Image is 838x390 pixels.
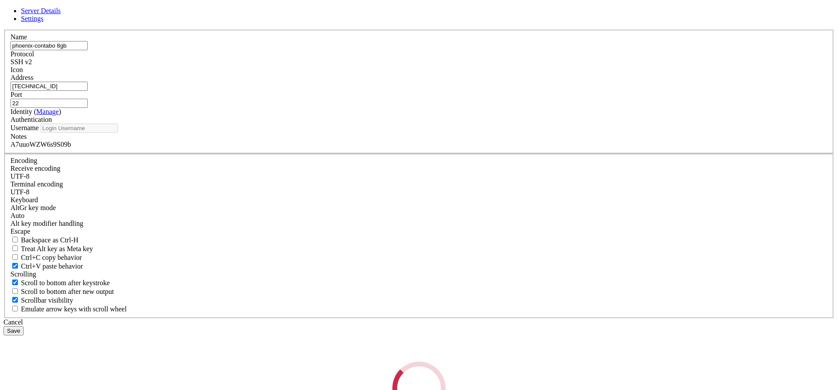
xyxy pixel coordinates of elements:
[10,270,36,278] label: Scrolling
[36,108,59,115] a: Manage
[12,254,18,260] input: Ctrl+C copy behavior
[10,82,88,91] input: Host Name or IP
[10,297,73,304] label: The vertical scrollbar mode.
[10,33,27,41] label: Name
[10,58,32,66] span: SSH v2
[10,165,60,172] label: Set the expected encoding for data received from the host. If the encodings do not match, visual ...
[10,66,23,73] label: Icon
[21,262,83,270] span: Ctrl+V paste behavior
[10,245,93,252] label: Whether the Alt key acts as a Meta key or as a distinct Alt key.
[10,236,79,244] label: If true, the backspace should send BS ('\x08', aka ^H). Otherwise the backspace key should send '...
[10,279,110,286] label: Whether to scroll to the bottom on any keystroke.
[10,228,30,235] span: Escape
[34,108,61,115] span: ( )
[10,228,828,235] div: Escape
[21,236,79,244] span: Backspace as Ctrl-H
[21,288,114,295] span: Scroll to bottom after new output
[10,188,30,196] span: UTF-8
[10,254,82,261] label: Ctrl-C copies if true, send ^C to host if false. Ctrl-Shift-C sends ^C to host if true, copies if...
[21,7,61,14] a: Server Details
[12,297,18,303] input: Scrollbar visibility
[21,245,93,252] span: Treat Alt key as Meta key
[10,141,828,148] div: A7uuoWZW6s9S09b
[10,196,38,204] label: Keyboard
[10,116,52,123] label: Authentication
[12,245,18,251] input: Treat Alt key as Meta key
[10,41,88,50] input: Server Name
[10,305,127,313] label: When using the alternative screen buffer, and DECCKM (Application Cursor Keys) is active, mouse w...
[10,220,83,227] label: Controls how the Alt key is handled. Escape: Send an ESC prefix. 8-Bit: Add 128 to the typed char...
[10,204,56,211] label: Set the expected encoding for data received from the host. If the encodings do not match, visual ...
[10,173,828,180] div: UTF-8
[21,279,110,286] span: Scroll to bottom after keystroke
[12,288,18,294] input: Scroll to bottom after new output
[21,254,82,261] span: Ctrl+C copy behavior
[21,305,127,313] span: Emulate arrow keys with scroll wheel
[12,280,18,285] input: Scroll to bottom after keystroke
[12,306,18,311] input: Emulate arrow keys with scroll wheel
[12,237,18,242] input: Backspace as Ctrl-H
[10,133,27,140] label: Notes
[10,180,63,188] label: The default terminal encoding. ISO-2022 enables character map translations (like graphics maps). ...
[10,262,83,270] label: Ctrl+V pastes if true, sends ^V to host if false. Ctrl+Shift+V sends ^V to host if true, pastes i...
[10,58,828,66] div: SSH v2
[10,91,22,98] label: Port
[10,173,30,180] span: UTF-8
[41,124,118,133] input: Login Username
[10,99,88,108] input: Port Number
[3,326,24,335] button: Save
[10,188,828,196] div: UTF-8
[21,15,44,22] a: Settings
[21,297,73,304] span: Scrollbar visibility
[10,157,37,164] label: Encoding
[10,108,61,115] label: Identity
[10,74,33,81] label: Address
[10,50,34,58] label: Protocol
[10,124,39,131] label: Username
[12,263,18,269] input: Ctrl+V paste behavior
[10,212,828,220] div: Auto
[10,212,24,219] span: Auto
[3,318,835,326] div: Cancel
[10,288,114,295] label: Scroll to bottom after new output.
